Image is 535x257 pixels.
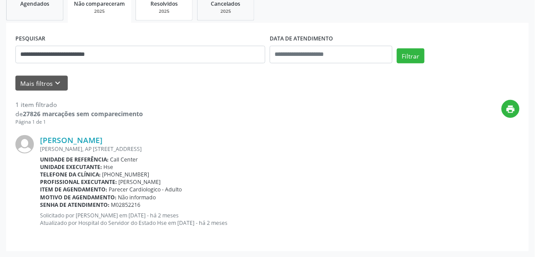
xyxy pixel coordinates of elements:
b: Motivo de agendamento: [40,194,117,201]
button: print [502,100,520,118]
div: Página 1 de 1 [15,118,143,126]
div: 2025 [142,8,186,15]
div: de [15,109,143,118]
span: M02852216 [111,201,141,209]
div: 2025 [74,8,125,15]
button: Mais filtroskeyboard_arrow_down [15,76,68,91]
label: DATA DE ATENDIMENTO [270,32,333,46]
span: Hse [104,163,114,171]
label: PESQUISAR [15,32,45,46]
div: 1 item filtrado [15,100,143,109]
i: keyboard_arrow_down [53,78,63,88]
b: Telefone da clínica: [40,171,101,178]
b: Senha de atendimento: [40,201,110,209]
img: img [15,135,34,154]
b: Profissional executante: [40,178,117,186]
b: Unidade de referência: [40,156,109,163]
span: Call Center [110,156,138,163]
div: 2025 [204,8,248,15]
span: [PHONE_NUMBER] [103,171,150,178]
div: [PERSON_NAME], AP [STREET_ADDRESS] [40,145,520,153]
b: Item de agendamento: [40,186,107,193]
span: Não informado [118,194,156,201]
span: [PERSON_NAME] [119,178,161,186]
i: print [506,104,516,114]
button: Filtrar [397,48,425,63]
p: Solicitado por [PERSON_NAME] em [DATE] - há 2 meses Atualizado por Hospital do Servidor do Estado... [40,212,520,227]
a: [PERSON_NAME] [40,135,103,145]
span: Parecer Cardiologico - Adulto [109,186,182,193]
strong: 27826 marcações sem comparecimento [23,110,143,118]
b: Unidade executante: [40,163,102,171]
